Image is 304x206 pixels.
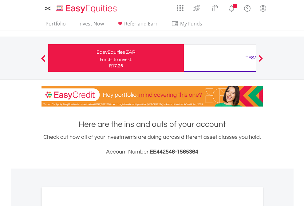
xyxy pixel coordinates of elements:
a: Home page [54,2,119,14]
span: My Funds [171,20,211,28]
div: Funds to invest: [100,56,132,63]
a: Portfolio [43,21,68,30]
img: EasyCredit Promotion Banner [41,86,263,107]
div: EasyEquities ZAR [52,48,180,56]
a: FAQ's and Support [239,2,255,14]
a: Invest Now [76,21,106,30]
img: EasyEquities_Logo.png [55,4,119,14]
img: thrive-v2.svg [191,3,202,13]
button: Previous [37,58,49,64]
h1: Here are the ins and outs of your account [41,119,263,130]
a: Vouchers [206,2,224,13]
a: Notifications [224,2,239,14]
button: Next [255,58,267,64]
a: My Profile [255,2,271,15]
a: AppsGrid [173,2,188,11]
div: Check out how all of your investments are doing across different asset classes you hold. [41,133,263,156]
span: EE442546-1565364 [150,149,198,155]
img: grid-menu-icon.svg [177,5,184,11]
img: vouchers-v2.svg [210,3,220,13]
span: Refer and Earn [124,20,159,27]
span: R17.26 [109,63,123,68]
h3: Account Number: [41,148,263,156]
a: Refer and Earn [114,21,161,30]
